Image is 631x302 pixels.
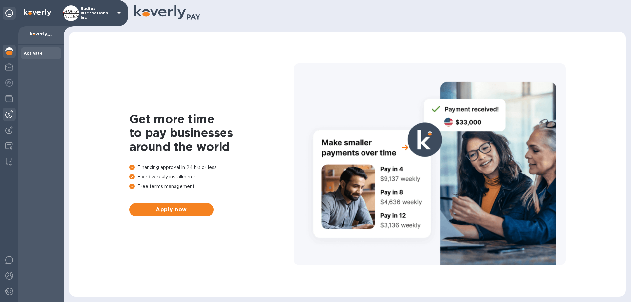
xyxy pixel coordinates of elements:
img: Logo [24,9,51,16]
p: Financing approval in 24 hrs or less. [129,164,294,171]
span: Apply now [135,206,208,214]
img: My Profile [5,63,13,71]
p: Free terms management. [129,183,294,190]
h1: Get more time to pay businesses around the world [129,112,294,153]
b: Activate [24,51,43,56]
div: Unpin categories [3,7,16,20]
p: Radius International Inc [81,6,113,20]
img: Credit hub [5,142,13,150]
button: Apply now [129,203,214,216]
img: Foreign exchange [5,79,13,87]
img: Wallets [5,95,13,103]
p: Fixed weekly installments. [129,174,294,180]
